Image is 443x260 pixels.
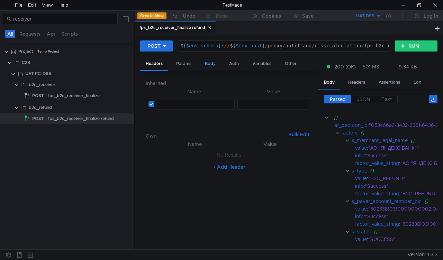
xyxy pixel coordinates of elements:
[59,30,80,38] button: Scripts
[157,140,233,148] th: Name
[352,167,368,175] div: s_type
[381,96,392,102] span: Text
[171,57,197,70] div: Params
[302,13,314,18] div: Save
[357,96,370,102] span: JSON
[333,10,381,21] button: UAT DSS
[29,80,55,90] div: b2c_receiver
[318,76,340,90] div: Body
[199,57,221,70] div: Body
[286,130,312,139] button: Bulk Edit
[356,13,374,19] div: UAT DSS
[408,76,427,89] div: Log
[216,12,228,20] div: Redo
[352,137,408,144] div: s_merchant_legal_name
[5,30,15,38] button: All
[22,57,30,68] div: С2B
[48,113,114,124] div: fps_b2c_receiver_finalize refund
[32,91,44,101] span: POST
[32,113,44,124] span: POST
[355,220,399,228] div: factor_value_string
[200,11,233,21] button: Redo
[37,46,59,57] div: Temp Project
[154,87,235,96] th: Name
[334,121,368,129] div: af_decision_id
[355,243,364,251] div: info
[210,163,248,171] button: + Add Header
[279,57,302,70] div: Other
[25,68,51,79] div: UAT PCI DSS
[147,42,161,50] div: POST
[139,24,211,31] div: fps_b2c_receiver_finalize refund
[355,159,399,167] div: factor_value_string
[166,11,200,21] button: Undo
[330,96,346,102] span: Parsed
[183,12,196,20] div: Undo
[355,235,367,243] div: value
[334,63,356,71] span: 200 (OK)
[18,46,33,57] div: Project
[224,57,244,70] div: Auth
[233,140,307,148] th: Value
[247,57,277,70] div: Variables
[45,30,57,38] button: Api
[355,213,364,220] div: info
[262,12,281,20] div: Cookies
[217,152,241,158] nz-embed-empty: No Results
[343,76,371,89] div: Headers
[235,87,313,96] th: Value
[140,40,173,52] button: POST
[137,12,166,19] button: Create New
[373,76,406,89] div: Assertions
[352,197,422,205] div: s_payer_account_number_bic
[29,102,52,113] div: b2c_refund
[355,205,367,213] div: value
[48,91,100,101] div: fps_b2c_receiver_finalize
[407,250,437,260] span: Version: 1.3.3
[17,30,43,38] button: Requests
[355,190,399,197] div: factor_value_string
[399,64,417,70] div: 9.34 KB
[424,12,438,20] div: Log In
[355,152,364,159] div: info
[140,57,168,71] div: Headers
[13,15,114,23] input: Search...
[355,175,367,182] div: value
[146,79,313,87] h6: Inherited
[363,64,379,70] div: 501 MS
[355,182,364,190] div: info
[352,228,371,235] div: s_status
[395,40,426,52] button: RUN
[342,129,358,137] div: factors
[355,144,367,152] div: value
[146,132,286,140] h6: Own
